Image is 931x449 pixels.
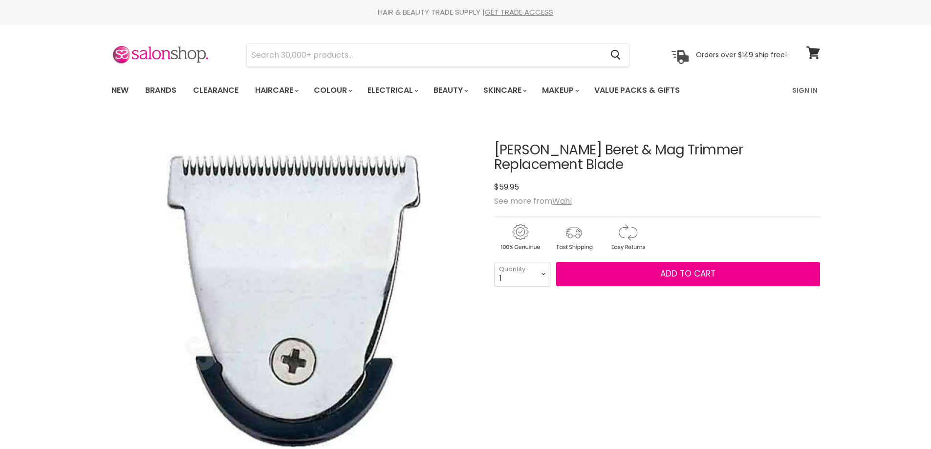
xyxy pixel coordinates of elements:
span: See more from [494,195,572,207]
a: Electrical [360,80,424,101]
img: Wahl Beret & Mag Trimmer Replacement Blade [147,154,440,447]
h1: [PERSON_NAME] Beret & Mag Trimmer Replacement Blade [494,143,820,173]
a: Skincare [476,80,533,101]
a: Beauty [426,80,474,101]
nav: Main [99,76,832,105]
a: Sign In [786,80,823,101]
ul: Main menu [104,76,737,105]
p: Orders over $149 ship free! [696,50,787,59]
select: Quantity [494,262,550,286]
button: Add to cart [556,262,820,286]
a: Wahl [552,195,572,207]
a: Value Packs & Gifts [587,80,687,101]
form: Product [246,43,629,67]
a: GET TRADE ACCESS [485,7,553,17]
span: $59.95 [494,181,519,192]
a: Clearance [186,80,246,101]
a: New [104,80,136,101]
input: Search [247,44,603,66]
a: Colour [306,80,358,101]
img: shipping.gif [548,222,600,252]
a: Haircare [248,80,304,101]
iframe: Gorgias live chat messenger [882,403,921,439]
span: Add to cart [660,268,715,279]
div: HAIR & BEAUTY TRADE SUPPLY | [99,7,832,17]
img: genuine.gif [494,222,546,252]
img: returns.gif [602,222,653,252]
a: Makeup [535,80,585,101]
a: Brands [138,80,184,101]
button: Search [603,44,629,66]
